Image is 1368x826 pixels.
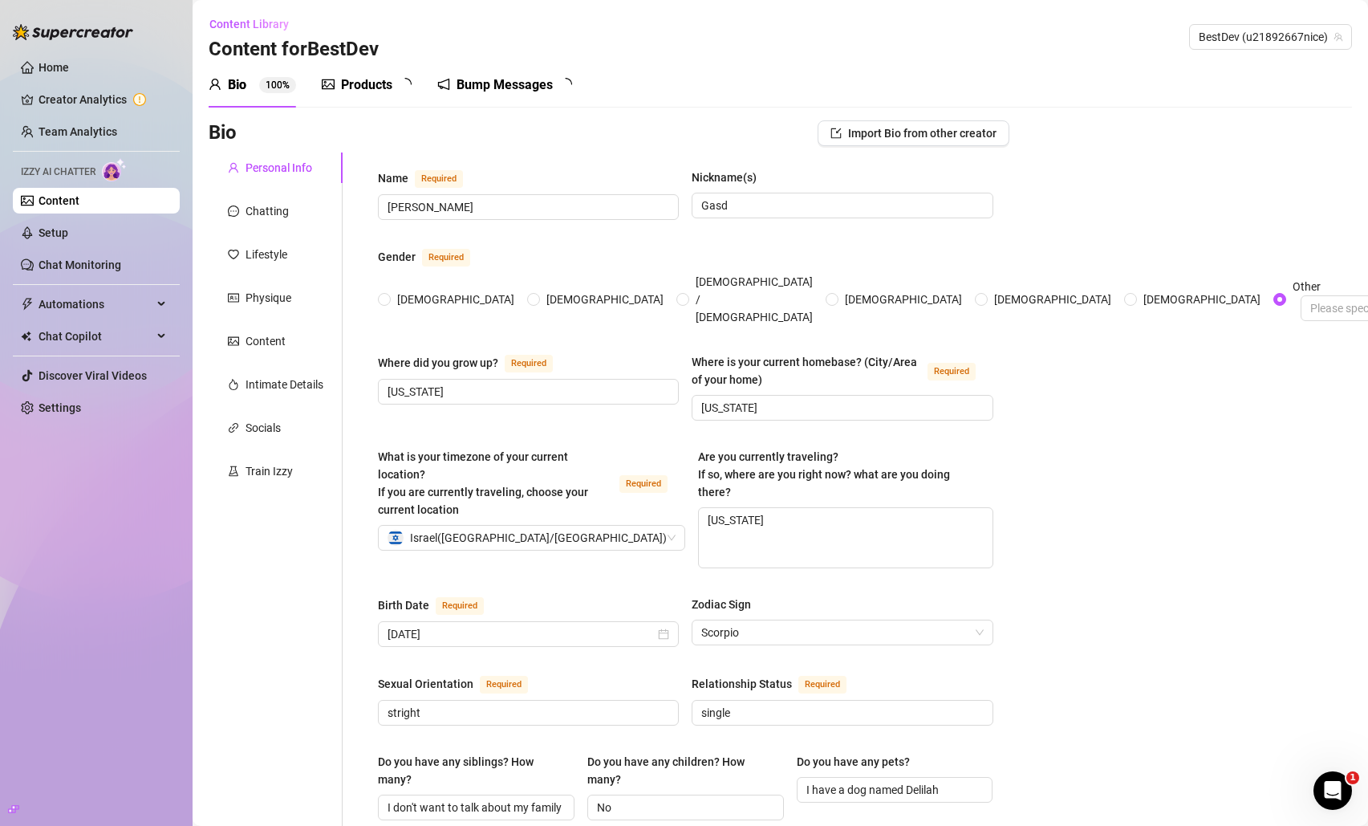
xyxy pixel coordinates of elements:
label: Where is your current homebase? (City/Area of your home) [692,353,993,389]
span: [DEMOGRAPHIC_DATA] [540,291,670,308]
div: Personal Info [246,159,312,177]
label: Relationship Status [692,674,864,694]
span: 1 [1346,771,1359,784]
span: Required [798,676,846,694]
iframe: Intercom live chat [1313,771,1352,810]
a: Setup [39,226,68,239]
span: Are you currently traveling? If so, where are you right now? what are you doing there? [698,450,950,498]
span: team [1333,32,1343,42]
input: Sexual Orientation [388,704,666,722]
div: Do you have any children? How many? [587,753,773,788]
input: Name [388,198,666,216]
button: Content Library [209,11,302,37]
div: Name [378,169,408,187]
textarea: [US_STATE] [699,508,992,568]
span: Required [505,355,553,372]
div: Sexual Orientation [378,675,473,693]
span: Content Library [209,18,289,31]
div: Lifestyle [246,246,287,263]
label: Do you have any children? How many? [587,753,784,788]
button: Import Bio from other creator [818,120,1009,146]
div: Zodiac Sign [692,596,751,613]
span: [DEMOGRAPHIC_DATA] [1137,291,1267,308]
a: Home [39,61,69,74]
div: Content [246,332,286,350]
a: Creator Analytics exclamation-circle [39,87,167,112]
span: fire [228,379,239,390]
a: Content [39,194,79,207]
span: message [228,205,239,217]
sup: 100% [259,77,296,93]
span: build [8,804,19,815]
input: Birth Date [388,625,655,643]
div: Train Izzy [246,462,293,480]
span: import [830,128,842,139]
input: Do you have any pets? [806,781,980,799]
img: Chat Copilot [21,331,31,342]
input: Do you have any siblings? How many? [388,799,562,816]
span: BestDev (u21892667nice) [1199,25,1342,49]
label: Nickname(s) [692,169,768,186]
div: Physique [246,289,291,307]
span: Izzy AI Chatter [21,165,95,180]
span: picture [228,336,239,347]
span: idcard [228,292,239,303]
label: Birth Date [378,596,501,615]
span: [DEMOGRAPHIC_DATA] [988,291,1118,308]
label: Where did you grow up? [378,353,570,372]
span: What is your timezone of your current location? If you are currently traveling, choose your curre... [378,450,588,516]
span: user [209,78,221,91]
a: Discover Viral Videos [39,369,147,382]
h3: Bio [209,120,237,146]
label: Gender [378,247,488,267]
span: Required [928,363,976,380]
span: Required [422,249,470,267]
label: Name [378,169,481,188]
div: Do you have any siblings? How many? [378,753,563,788]
div: Bump Messages [457,75,553,95]
input: Where did you grow up? [388,383,666,401]
div: Intimate Details [246,376,323,393]
span: [DEMOGRAPHIC_DATA] [391,291,521,308]
img: AI Chatter [102,158,127,181]
div: Birth Date [378,596,429,614]
label: Sexual Orientation [378,674,546,694]
label: Do you have any pets? [797,753,921,771]
a: Settings [39,401,81,414]
span: Required [619,475,668,493]
div: Products [341,75,392,95]
div: Bio [228,75,246,95]
label: Zodiac Sign [692,596,762,613]
span: experiment [228,466,239,477]
span: Automations [39,291,152,317]
span: [DEMOGRAPHIC_DATA] / [DEMOGRAPHIC_DATA] [689,273,819,326]
div: Nickname(s) [692,169,757,186]
span: Import Bio from other creator [848,127,997,140]
span: thunderbolt [21,298,34,311]
span: Required [436,597,484,615]
div: Do you have any pets? [797,753,910,771]
div: Gender [378,248,416,266]
span: Required [415,170,463,188]
span: Required [480,676,528,694]
div: Relationship Status [692,675,792,693]
span: picture [322,78,335,91]
div: Where did you grow up? [378,354,498,372]
input: Relationship Status [701,704,980,722]
a: Chat Monitoring [39,258,121,271]
img: il [388,530,404,546]
span: loading [399,78,412,91]
div: Chatting [246,202,289,220]
span: user [228,162,239,173]
span: Israel ( [GEOGRAPHIC_DATA]/[GEOGRAPHIC_DATA] ) [410,526,667,550]
span: notification [437,78,450,91]
span: loading [559,78,572,91]
div: Socials [246,419,281,437]
input: Where is your current homebase? (City/Area of your home) [701,399,980,417]
span: Chat Copilot [39,323,152,349]
img: logo-BBDzfeDw.svg [13,24,133,40]
input: Nickname(s) [701,197,980,214]
a: Team Analytics [39,125,117,138]
h3: Content for BestDev [209,37,379,63]
input: Do you have any children? How many? [597,799,771,816]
